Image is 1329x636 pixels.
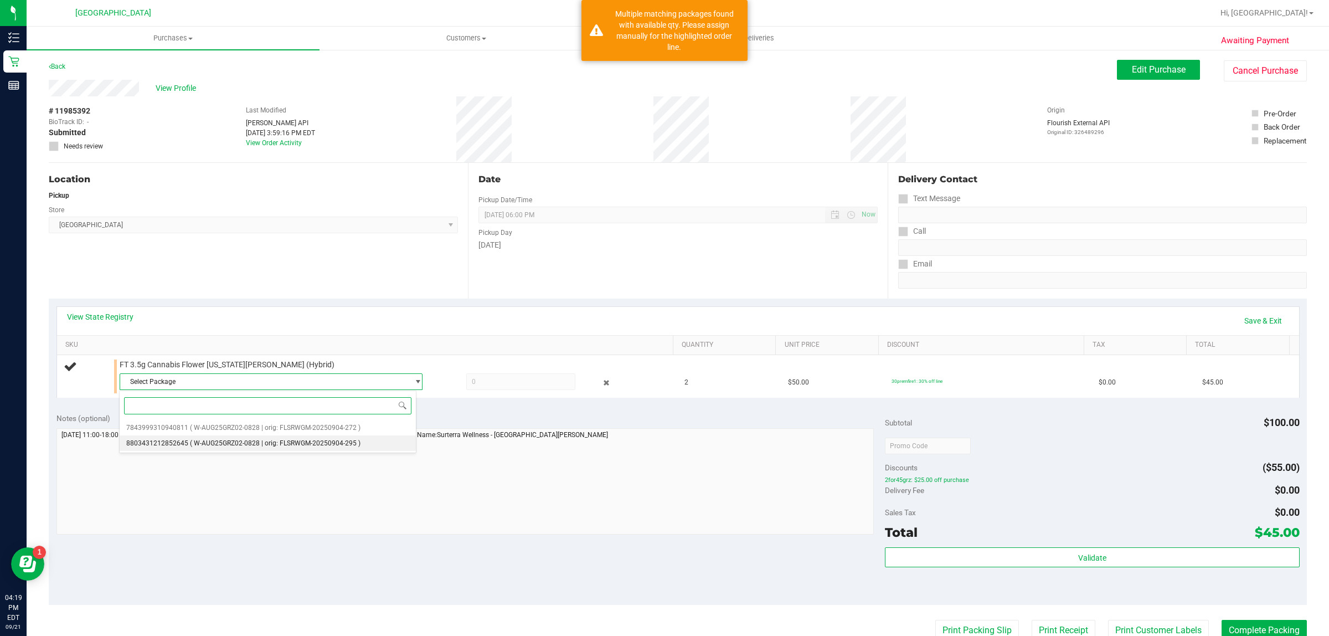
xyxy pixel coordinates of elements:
div: [DATE] 3:59:16 PM EDT [246,128,315,138]
label: Call [898,223,926,239]
label: Text Message [898,191,960,207]
span: Total [885,525,918,540]
span: Notes (optional) [56,414,110,423]
span: Submitted [49,127,86,139]
span: Customers [320,33,612,43]
span: 2for45grz: $25.00 off purchase [885,476,1299,484]
span: Awaiting Payment [1221,34,1289,47]
button: Validate [885,547,1299,567]
span: Select Package [120,374,408,389]
span: select [408,374,422,389]
span: Validate [1078,553,1106,562]
p: 09/21 [5,623,22,631]
input: Format: (999) 999-9999 [898,207,1307,223]
inline-svg: Inventory [8,32,19,43]
span: Purchases [27,33,320,43]
div: [DATE] [478,239,877,251]
input: Promo Code [885,438,971,454]
a: Purchases [27,27,320,50]
input: Format: (999) 999-9999 [898,239,1307,256]
iframe: Resource center unread badge [33,546,46,559]
a: Back [49,63,65,70]
a: Discount [887,341,1079,350]
span: BioTrack ID: [49,117,84,127]
div: Pre-Order [1264,108,1296,119]
label: Store [49,205,64,215]
a: Deliveries [612,27,905,50]
span: Hi, [GEOGRAPHIC_DATA]! [1220,8,1308,17]
div: [PERSON_NAME] API [246,118,315,128]
p: Original ID: 326489296 [1047,128,1110,136]
div: Replacement [1264,135,1306,146]
div: Delivery Contact [898,173,1307,186]
label: Email [898,256,932,272]
a: Customers [320,27,612,50]
a: SKU [65,341,669,350]
span: View Profile [156,83,200,94]
inline-svg: Retail [8,56,19,67]
button: Cancel Purchase [1224,60,1307,81]
div: Date [478,173,877,186]
label: Last Modified [246,105,286,115]
span: Subtotal [885,418,912,427]
span: $0.00 [1099,377,1116,388]
span: $100.00 [1264,417,1300,428]
label: Pickup Date/Time [478,195,532,205]
label: Pickup Day [478,228,512,238]
button: Edit Purchase [1117,60,1200,80]
a: View State Registry [67,311,133,322]
label: Origin [1047,105,1065,115]
a: Unit Price [785,341,874,350]
div: Location [49,173,458,186]
span: Sales Tax [885,508,916,517]
span: - [87,117,89,127]
a: Total [1195,341,1285,350]
a: Quantity [682,341,771,350]
span: 2 [684,377,688,388]
span: Deliveries [729,33,789,43]
span: [GEOGRAPHIC_DATA] [75,8,151,18]
span: FT 3.5g Cannabis Flower [US_STATE][PERSON_NAME] (Hybrid) [120,360,334,370]
span: 30premfire1: 30% off line [892,378,942,384]
span: Needs review [64,141,103,151]
strong: Pickup [49,192,69,199]
inline-svg: Reports [8,80,19,91]
div: Flourish External API [1047,118,1110,136]
a: Save & Exit [1237,311,1289,330]
span: Edit Purchase [1132,64,1186,75]
span: Discounts [885,458,918,478]
p: 04:19 PM EDT [5,593,22,623]
div: Back Order [1264,121,1300,132]
span: $50.00 [788,377,809,388]
span: $45.00 [1255,525,1300,540]
span: $0.00 [1275,484,1300,496]
a: View Order Activity [246,139,302,147]
span: Delivery Fee [885,486,924,495]
div: Multiple matching packages found with available qty. Please assign manually for the highlighted o... [609,8,739,53]
span: $0.00 [1275,506,1300,518]
span: # 11985392 [49,105,90,117]
span: $45.00 [1202,377,1223,388]
a: Tax [1093,341,1182,350]
span: ($55.00) [1263,461,1300,473]
iframe: Resource center [11,547,44,581]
